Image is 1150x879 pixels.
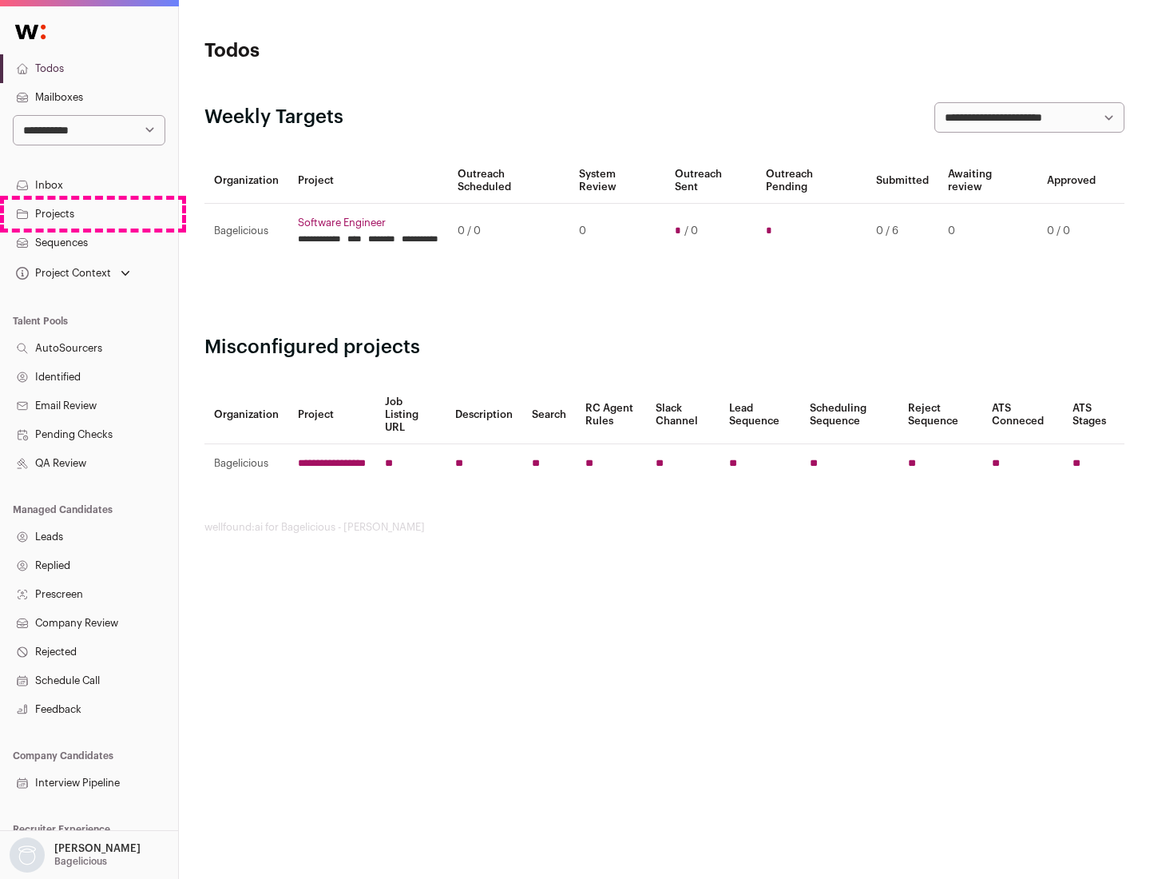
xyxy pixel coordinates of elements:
span: / 0 [684,225,698,237]
th: Reject Sequence [898,386,983,444]
th: RC Agent Rules [576,386,645,444]
th: Outreach Sent [665,158,757,204]
button: Open dropdown [13,262,133,284]
th: ATS Stages [1063,386,1124,444]
th: Organization [204,386,288,444]
th: Project [288,386,375,444]
td: Bagelicious [204,444,288,483]
th: Outreach Scheduled [448,158,569,204]
td: 0 [938,204,1037,259]
th: System Review [569,158,664,204]
th: ATS Conneced [982,386,1062,444]
th: Search [522,386,576,444]
th: Description [446,386,522,444]
td: 0 [569,204,664,259]
h2: Misconfigured projects [204,335,1124,360]
th: Job Listing URL [375,386,446,444]
td: 0 / 0 [448,204,569,259]
a: Software Engineer [298,217,438,229]
th: Project [288,158,448,204]
th: Scheduling Sequence [800,386,898,444]
p: [PERSON_NAME] [54,842,141,855]
footer: wellfound:ai for Bagelicious - [PERSON_NAME] [204,521,1124,534]
td: 0 / 6 [866,204,938,259]
td: 0 / 0 [1037,204,1105,259]
th: Outreach Pending [756,158,866,204]
th: Organization [204,158,288,204]
th: Approved [1037,158,1105,204]
h1: Todos [204,38,511,64]
p: Bagelicious [54,855,107,868]
th: Slack Channel [646,386,720,444]
td: Bagelicious [204,204,288,259]
div: Project Context [13,267,111,280]
button: Open dropdown [6,837,144,873]
img: Wellfound [6,16,54,48]
th: Awaiting review [938,158,1037,204]
th: Submitted [866,158,938,204]
h2: Weekly Targets [204,105,343,130]
th: Lead Sequence [720,386,800,444]
img: nopic.png [10,837,45,873]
